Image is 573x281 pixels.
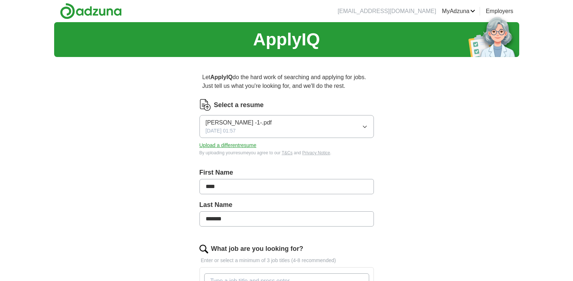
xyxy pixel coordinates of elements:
[214,100,264,110] label: Select a resume
[338,7,436,16] li: [EMAIL_ADDRESS][DOMAIN_NAME]
[486,7,513,16] a: Employers
[199,200,374,210] label: Last Name
[199,245,208,253] img: search.png
[282,150,292,155] a: T&Cs
[199,142,257,149] button: Upload a differentresume
[211,244,303,254] label: What job are you looking for?
[199,99,211,111] img: CV Icon
[60,3,122,19] img: Adzuna logo
[253,27,320,53] h1: ApplyIQ
[302,150,330,155] a: Privacy Notice
[206,127,236,135] span: [DATE] 01:57
[210,74,233,80] strong: ApplyIQ
[199,257,374,264] p: Enter or select a minimum of 3 job titles (4-8 recommended)
[206,118,272,127] span: [PERSON_NAME] -1-.pdf
[199,150,374,156] div: By uploading your resume you agree to our and .
[199,168,374,178] label: First Name
[199,115,374,138] button: [PERSON_NAME] -1-.pdf[DATE] 01:57
[199,70,374,93] p: Let do the hard work of searching and applying for jobs. Just tell us what you're looking for, an...
[442,7,475,16] a: MyAdzuna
